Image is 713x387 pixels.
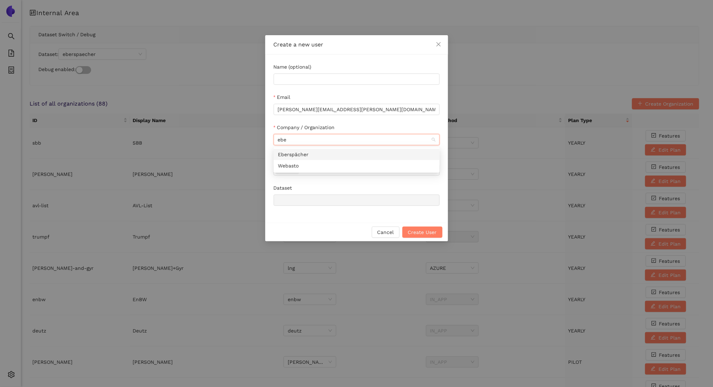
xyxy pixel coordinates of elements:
[377,228,394,236] span: Cancel
[274,195,440,206] input: Dataset
[408,228,437,236] span: Create User
[278,151,435,158] div: Eberspächer
[274,104,440,115] input: Email
[274,74,440,85] input: Name (optional)
[274,41,440,49] div: Create a new user
[436,42,441,47] span: close
[274,123,335,131] label: Company / Organization
[274,93,290,101] label: Email
[402,227,443,238] button: Create User
[429,35,448,54] button: Close
[372,227,400,238] button: Cancel
[274,63,312,71] label: Name (optional)
[278,162,435,170] div: Webasto
[278,134,431,145] input: Company / Organization
[274,184,292,192] label: Dataset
